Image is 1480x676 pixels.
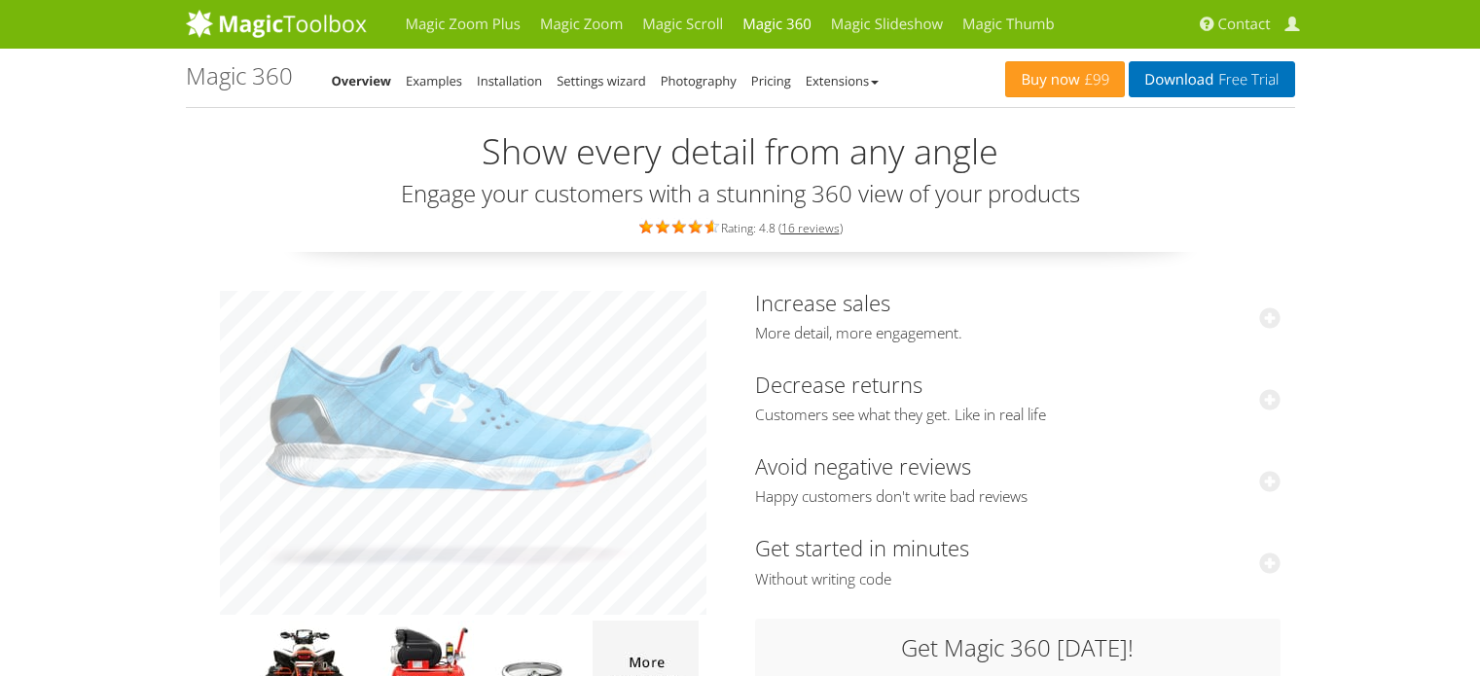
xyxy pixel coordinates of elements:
a: Settings wizard [557,72,646,89]
span: Free Trial [1213,72,1279,88]
a: DownloadFree Trial [1129,61,1294,97]
a: Decrease returnsCustomers see what they get. Like in real life [755,370,1281,425]
a: Photography [661,72,737,89]
span: Without writing code [755,570,1281,589]
a: Get started in minutesWithout writing code [755,533,1281,588]
a: 16 reviews [781,220,840,236]
a: Buy now£99 [1005,61,1125,97]
a: Avoid negative reviewsHappy customers don't write bad reviews [755,451,1281,507]
a: Overview [332,72,392,89]
span: Contact [1218,15,1271,34]
span: Customers see what they get. Like in real life [755,406,1281,425]
img: MagicToolbox.com - Image tools for your website [186,9,367,38]
h1: Magic 360 [186,63,293,89]
h3: Engage your customers with a stunning 360 view of your products [186,181,1295,206]
span: Happy customers don't write bad reviews [755,487,1281,507]
a: Examples [406,72,462,89]
h3: Get Magic 360 [DATE]! [775,635,1261,660]
span: More detail, more engagement. [755,324,1281,343]
a: Pricing [751,72,791,89]
a: Extensions [806,72,879,89]
h2: Show every detail from any angle [186,132,1295,171]
div: Rating: 4.8 ( ) [186,216,1295,237]
a: Increase salesMore detail, more engagement. [755,288,1281,343]
a: Installation [477,72,542,89]
span: £99 [1080,72,1110,88]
